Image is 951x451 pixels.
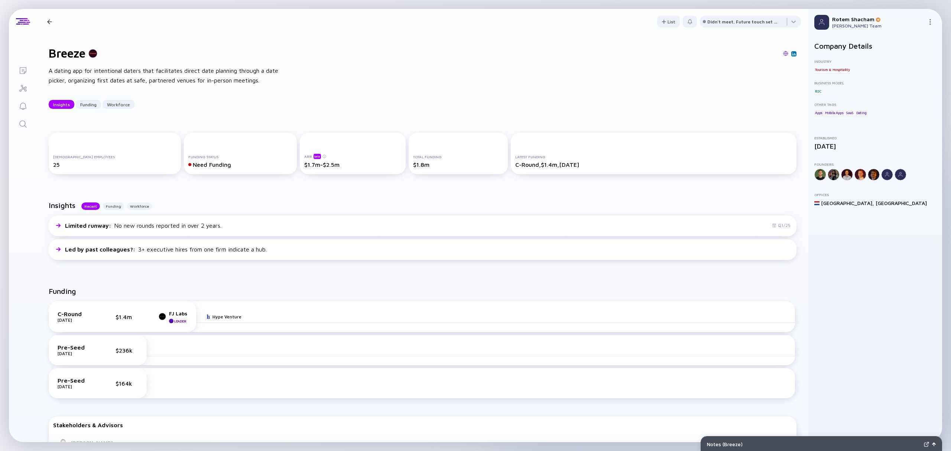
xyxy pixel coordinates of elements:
[53,155,176,159] div: [DEMOGRAPHIC_DATA] Employees
[814,102,936,107] div: Other Tags
[515,161,792,168] div: C-Round, $1.4m, [DATE]
[314,154,321,159] div: beta
[814,201,819,206] img: Netherlands Flag
[58,311,95,317] div: C-Round
[127,202,152,210] button: Workforce
[58,377,95,384] div: Pre-Seed
[65,246,267,253] div: 3+ executive hires from one firm indicate a hub.
[821,200,874,206] div: [GEOGRAPHIC_DATA] ,
[174,319,186,323] div: Leader
[783,51,788,56] img: Breeze Website
[76,100,101,109] button: Funding
[814,81,936,85] div: Business Model
[814,192,936,197] div: Offices
[49,46,85,60] h1: Breeze
[116,347,138,354] div: $236k
[832,23,924,29] div: [PERSON_NAME] Team
[76,99,101,110] div: Funding
[814,136,936,140] div: Established
[49,100,74,109] button: Insights
[707,441,921,447] div: Notes ( Breeze )
[188,161,293,168] div: Need Funding
[81,202,100,210] button: Recent
[824,109,844,116] div: Mobile Apps
[876,200,927,206] div: [GEOGRAPHIC_DATA]
[814,15,829,30] img: Profile Picture
[932,442,936,446] img: Open Notes
[169,310,187,317] div: FJ Labs
[103,100,134,109] button: Workforce
[832,16,924,22] div: Rotem Shacham
[814,66,851,73] div: Tourism & Hospitality
[58,384,95,389] div: [DATE]
[304,153,401,159] div: ARR
[814,42,936,50] h2: Company Details
[58,351,95,356] div: [DATE]
[9,97,37,114] a: Reminders
[657,16,680,27] button: List
[924,442,929,447] img: Expand Notes
[53,161,176,168] div: 25
[792,52,796,56] img: Breeze Linkedin Page
[188,155,293,159] div: Funding Status
[814,109,823,116] div: Apps
[856,109,867,116] div: Dating
[845,109,854,116] div: SaaS
[9,79,37,97] a: Investor Map
[58,344,95,351] div: Pre-Seed
[103,202,124,210] button: Funding
[49,99,74,110] div: Insights
[65,222,221,229] div: No new rounds reported in over 2 years.
[49,66,286,85] div: A dating app for intentional daters that facilitates direct date planning through a date picker, ...
[707,19,778,25] div: Didn't meet, Future touch set in OPTX
[814,87,822,95] div: B2C
[814,162,936,166] div: Founders
[116,314,138,320] div: $1.4m
[413,155,503,159] div: Total Funding
[65,246,137,253] span: Led by past colleagues? :
[927,19,933,25] img: Menu
[413,161,503,168] div: $1.8m
[65,222,113,229] span: Limited runway :
[49,201,75,210] h2: Insights
[772,223,791,228] div: Q1/25
[58,317,95,323] div: [DATE]
[205,314,241,319] a: Hype Venture
[515,155,792,159] div: Latest Funding
[53,422,792,428] div: Stakeholders & Advisors
[9,114,37,132] a: Search
[159,310,187,323] a: FJ LabsLeader
[814,59,936,64] div: Industry
[212,314,241,319] div: Hype Venture
[814,142,936,150] div: [DATE]
[49,287,76,295] h2: Funding
[103,99,134,110] div: Workforce
[304,161,401,168] div: $1.7m-$2.5m
[9,61,37,79] a: Lists
[116,380,138,387] div: $164k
